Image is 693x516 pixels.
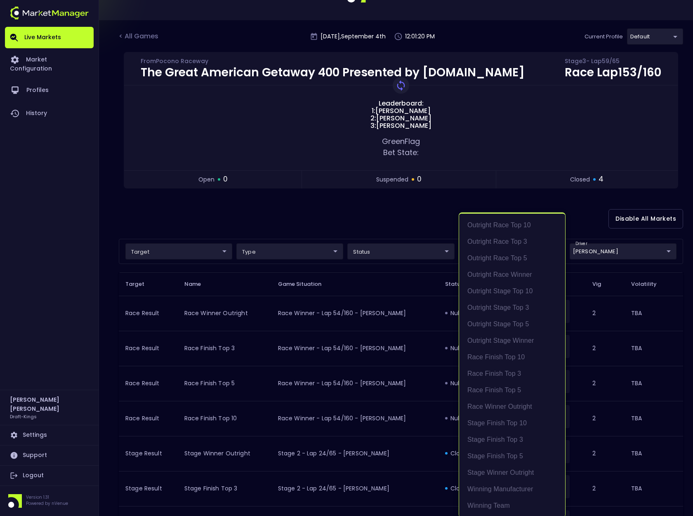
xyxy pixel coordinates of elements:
li: Race Winner Outright [459,398,565,415]
li: Outright Race Top 5 [459,250,565,266]
li: Race Finish Top 10 [459,349,565,365]
li: Outright Race Top 10 [459,217,565,233]
li: Stage Finish Top 5 [459,448,565,464]
li: Winning Team [459,497,565,514]
li: Outright Stage Top 3 [459,299,565,316]
li: Outright Stage Winner [459,332,565,349]
li: Stage Finish Top 3 [459,431,565,448]
li: Race Finish Top 3 [459,365,565,382]
li: Race Finish Top 5 [459,382,565,398]
li: Winning Manufacturer [459,481,565,497]
li: Outright Race Winner [459,266,565,283]
li: Outright Stage Top 10 [459,283,565,299]
li: Outright Stage Top 5 [459,316,565,332]
li: Outright Race Top 3 [459,233,565,250]
li: Stage Finish Top 10 [459,415,565,431]
li: Stage Winner Outright [459,464,565,481]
